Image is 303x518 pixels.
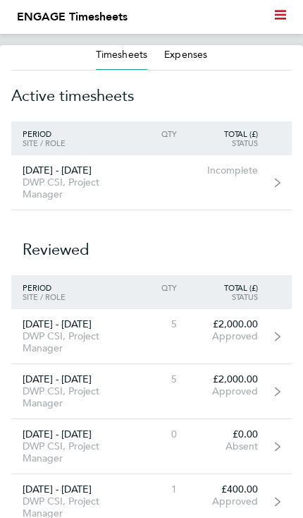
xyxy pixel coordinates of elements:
div: Total (£) [188,283,269,292]
a: [DATE] - [DATE]DWP CSI, Project Manager5£2,000.00Approved [11,309,292,364]
div: Incomplete [188,164,269,176]
div: Absent [188,440,269,452]
div: £2,000.00 [188,318,269,330]
div: [DATE] - [DATE] [11,318,135,330]
div: Approved [188,495,269,507]
div: DWP CSI, Project Manager [11,330,135,354]
span: Period [23,128,51,139]
div: Approved [188,330,269,342]
div: £400.00 [188,483,269,495]
div: Approved [188,385,269,397]
div: Status [188,138,269,147]
div: DWP CSI, Project Manager [11,176,135,200]
div: DWP CSI, Project Manager [11,385,135,409]
h2: Reviewed [11,210,292,275]
div: 0 [135,428,188,440]
div: [DATE] - [DATE] [11,164,135,176]
div: 5 [135,318,188,330]
div: Qty [135,283,188,292]
div: [DATE] - [DATE] [11,428,135,440]
div: [DATE] - [DATE] [11,483,135,495]
div: Site / Role [11,138,135,147]
button: Timesheets [96,48,147,62]
div: Qty [135,129,188,138]
div: [DATE] - [DATE] [11,373,135,385]
a: [DATE] - [DATE]DWP CSI, Project ManagerIncomplete [11,155,292,210]
div: £0.00 [188,428,269,440]
div: Total (£) [188,129,269,138]
div: 1 [135,483,188,495]
li: ENGAGE Timesheets [17,8,128,25]
a: [DATE] - [DATE]DWP CSI, Project Manager5£2,000.00Approved [11,364,292,419]
button: Expenses [164,48,207,62]
div: DWP CSI, Project Manager [11,440,135,464]
span: Period [23,282,51,293]
div: Site / Role [11,292,135,301]
div: 5 [135,373,188,385]
a: [DATE] - [DATE]DWP CSI, Project Manager0£0.00Absent [11,419,292,474]
div: £2,000.00 [188,373,269,385]
h2: Active timesheets [11,71,292,121]
div: Status [188,292,269,301]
